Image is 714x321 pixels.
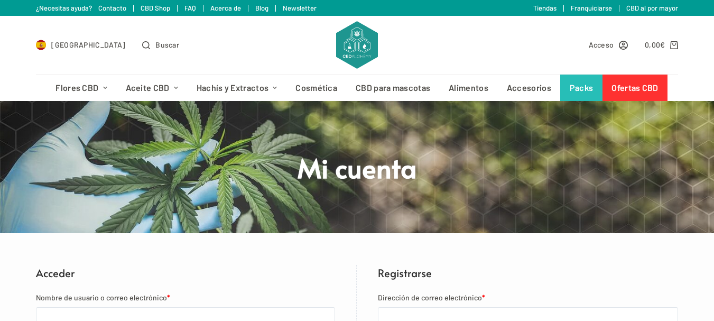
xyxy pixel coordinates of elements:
a: Carro de compra [645,39,678,51]
a: Flores CBD [47,75,116,101]
a: Newsletter [283,4,317,12]
label: Dirección de correo electrónico [378,291,678,304]
span: Buscar [155,39,179,51]
a: Blog [255,4,268,12]
a: Franquiciarse [571,4,612,12]
a: FAQ [184,4,196,12]
h1: Mi cuenta [159,150,555,185]
a: Aceite CBD [116,75,187,101]
a: CBD Shop [141,4,170,12]
a: Alimentos [440,75,498,101]
a: Acerca de [210,4,241,12]
a: CBD para mascotas [347,75,440,101]
a: ¿Necesitas ayuda? Contacto [36,4,126,12]
a: Tiendas [533,4,557,12]
label: Nombre de usuario o correo electrónico [36,291,336,304]
a: Hachís y Extractos [187,75,286,101]
h2: Acceder [36,265,336,281]
a: Select Country [36,39,126,51]
img: CBD Alchemy [336,21,377,69]
a: Accesorios [497,75,560,101]
a: Ofertas CBD [602,75,667,101]
a: Acceso [589,39,628,51]
span: [GEOGRAPHIC_DATA] [51,39,125,51]
a: Cosmética [286,75,347,101]
nav: Menú de cabecera [47,75,667,101]
a: Packs [560,75,602,101]
span: € [660,40,665,49]
img: ES Flag [36,40,47,50]
bdi: 0,00 [645,40,665,49]
span: Acceso [589,39,614,51]
button: Abrir formulario de búsqueda [142,39,179,51]
h2: Registrarse [378,265,678,281]
a: CBD al por mayor [626,4,678,12]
